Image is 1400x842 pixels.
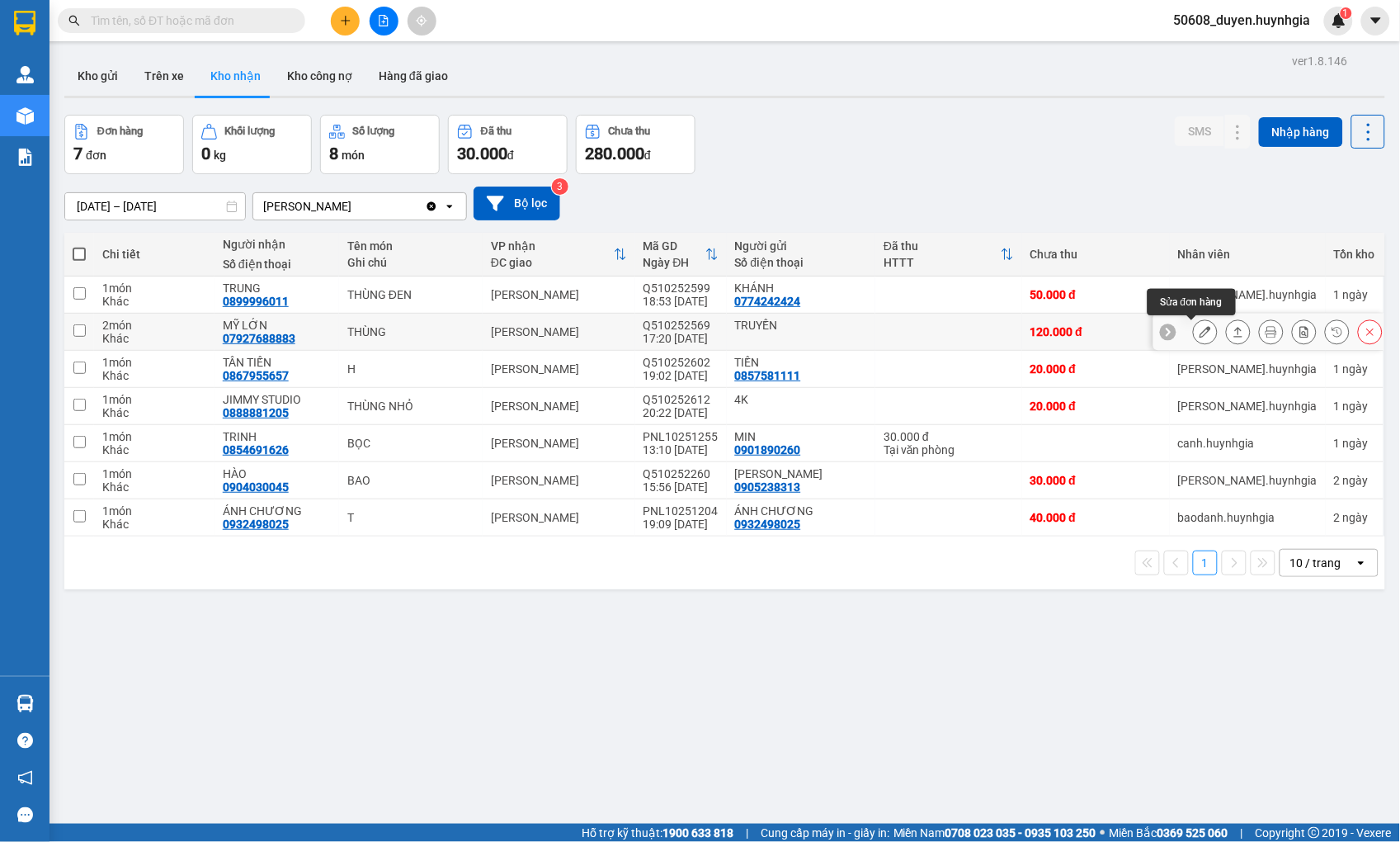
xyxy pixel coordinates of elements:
[1178,248,1318,261] div: Nhân viên
[491,325,627,338] div: [PERSON_NAME]
[7,96,61,104] span: ĐT:0905000767
[102,393,206,406] div: 1 món
[643,369,719,382] div: 19:02 [DATE]
[425,200,438,213] svg: Clear value
[1259,117,1343,147] button: Nhập hàng
[223,332,295,345] div: 07927688883
[1030,474,1162,487] div: 30.000 đ
[1193,319,1218,344] div: Sửa đơn hàng
[1030,288,1162,301] div: 50.000 đ
[643,319,719,332] div: Q510252569
[378,15,389,26] span: file-add
[735,256,868,269] div: Số điện thoại
[347,437,474,450] div: BỌC
[1175,116,1224,146] button: SMS
[1332,13,1346,28] img: icon-new-feature
[223,258,331,271] div: Số điện thoại
[14,11,35,35] img: logo-vxr
[491,474,627,487] div: [PERSON_NAME]
[347,239,474,253] div: Tên món
[1241,824,1243,842] span: |
[17,733,33,749] span: question-circle
[64,115,184,174] button: Đơn hàng7đơn
[102,332,206,345] div: Khác
[102,430,206,443] div: 1 món
[884,430,1014,443] div: 30.000 đ
[97,20,196,35] strong: [PERSON_NAME]
[131,56,197,96] button: Trên xe
[16,695,34,712] img: warehouse-icon
[223,281,331,295] div: TRUNG
[1148,289,1236,315] div: Sửa đơn hàng
[884,443,1014,456] div: Tại văn phòng
[1343,7,1349,19] span: 1
[552,178,568,195] sup: 3
[102,406,206,419] div: Khác
[329,144,338,163] span: 8
[223,504,331,518] div: ÁNH CHƯƠNG
[643,406,719,419] div: 20:22 [DATE]
[1178,474,1318,487] div: nguyen.huynhgia
[643,430,719,443] div: PNL10251255
[223,443,289,456] div: 0854691626
[1343,362,1369,376] span: ngày
[342,149,365,162] span: món
[474,187,560,220] button: Bộ lọc
[102,295,206,308] div: Khác
[735,443,801,456] div: 0901890260
[1343,288,1369,301] span: ngày
[875,233,1022,277] th: Toggle SortBy
[1178,437,1318,450] div: canh.huynhgia
[507,149,514,162] span: đ
[102,504,206,518] div: 1 món
[320,115,440,174] button: Số lượng8món
[491,400,627,413] div: [PERSON_NAME]
[16,66,34,83] img: warehouse-icon
[643,332,719,345] div: 17:20 [DATE]
[491,511,627,524] div: [PERSON_NAME]
[125,96,233,104] span: ĐT: 02839204577, 0938708777
[662,826,733,840] strong: 1900 633 818
[643,467,719,480] div: Q510252260
[347,474,474,487] div: BAO
[102,248,206,261] div: Chi tiết
[73,144,82,163] span: 7
[635,233,727,277] th: Toggle SortBy
[408,7,436,35] button: aim
[643,256,705,269] div: Ngày ĐH
[223,518,289,531] div: 0932498025
[609,125,651,137] div: Chưa thu
[735,295,801,308] div: 0774242424
[644,149,651,162] span: đ
[893,824,1096,842] span: Miền Nam
[1030,511,1162,524] div: 40.000 đ
[102,281,206,295] div: 1 món
[1293,52,1348,70] div: ver 1.8.146
[1178,288,1318,301] div: nguyen.huynhgia
[735,319,868,332] div: TRUYỀN
[16,107,34,125] img: warehouse-icon
[735,369,801,382] div: 0857581111
[491,362,627,376] div: [PERSON_NAME]
[102,518,206,531] div: Khác
[1178,400,1318,413] div: nguyen.huynhgia
[1355,556,1368,570] svg: open
[1030,248,1162,261] div: Chưa thu
[735,467,868,480] div: Gia Bội
[1334,400,1375,413] div: 1
[1334,511,1375,524] div: 2
[735,356,868,369] div: TIỀN
[643,239,705,253] div: Mã GD
[481,125,511,137] div: Đã thu
[1226,319,1251,344] div: Giao hàng
[16,149,34,166] img: solution-icon
[491,256,614,269] div: ĐC giao
[746,824,748,842] span: |
[7,7,48,48] img: logo
[491,288,627,301] div: [PERSON_NAME]
[1343,437,1369,450] span: ngày
[7,54,101,62] span: VP Gửi: [PERSON_NAME]
[192,115,312,174] button: Khối lượng0kg
[735,518,801,531] div: 0932498025
[35,110,212,123] span: ----------------------------------------------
